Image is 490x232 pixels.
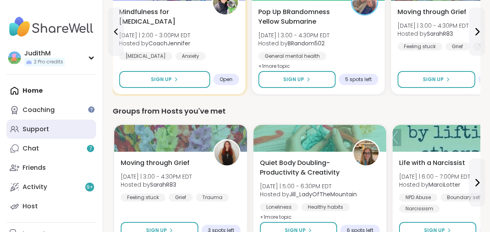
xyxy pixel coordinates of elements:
span: Sign Up [283,76,304,83]
img: JudithM [8,51,21,64]
b: SarahR83 [150,181,176,189]
span: Open [220,76,233,83]
span: Pop Up BRandomness Yellow Submarine [258,7,342,26]
div: Host [23,202,38,211]
div: Narcissism [399,205,440,213]
a: Activity9+ [6,177,96,197]
div: Feeling stuck [397,43,442,51]
button: Sign Up [397,71,475,88]
span: 9 + [86,184,93,191]
div: Coaching [23,106,55,114]
div: Trauma [196,193,229,201]
img: Jill_LadyOfTheMountain [354,140,379,165]
span: Quiet Body Doubling- Productivity & Creativity [260,158,344,177]
img: SarahR83 [214,140,239,165]
a: Coaching [6,100,96,120]
span: Hosted by [260,190,357,198]
span: Life with a Narcissist [399,158,465,168]
span: Hosted by [399,181,470,189]
span: Sign Up [423,76,444,83]
span: 5 spots left [345,76,372,83]
button: Sign Up [119,71,210,88]
span: Moving through Grief [397,7,466,17]
b: Jill_LadyOfTheMountain [289,190,357,198]
div: Chat [23,144,39,153]
div: Feeling stuck [121,193,165,201]
b: CoachJennifer [148,39,190,47]
span: [DATE] | 3:00 - 4:30PM EDT [397,22,469,30]
span: 7 [89,145,92,152]
div: Grief [169,193,193,201]
span: [DATE] | 2:00 - 3:00PM EDT [119,31,190,39]
div: JudithM [24,49,65,58]
a: Friends [6,158,96,177]
span: [DATE] | 6:00 - 7:00PM EDT [399,173,470,181]
span: Mindfulness for [MEDICAL_DATA] [119,7,203,26]
div: Grief [445,43,469,51]
span: [DATE] | 5:00 - 6:30PM EDT [260,182,357,190]
div: Loneliness [260,203,298,211]
div: Healthy habits [301,203,350,211]
span: Hosted by [121,181,192,189]
div: NPD Abuse [399,193,437,201]
span: 2 Pro credits [34,59,63,65]
span: Hosted by [397,30,469,38]
div: Activity [23,183,47,191]
b: MarciLotter [428,181,460,189]
button: Sign Up [258,71,336,88]
span: Hosted by [258,39,329,47]
span: Sign Up [151,76,172,83]
iframe: Spotlight [88,106,95,113]
span: Hosted by [119,39,190,47]
div: Anxiety [175,52,206,60]
a: Chat7 [6,139,96,158]
a: Support [6,120,96,139]
img: ShareWell Nav Logo [6,13,96,41]
b: BRandom502 [288,39,325,47]
b: SarahR83 [427,30,453,38]
div: Friends [23,163,46,172]
span: Moving through Grief [121,158,189,168]
a: Host [6,197,96,216]
div: Groups from Hosts you've met [113,106,480,117]
div: [MEDICAL_DATA] [119,52,172,60]
div: Support [23,125,49,134]
span: [DATE] | 3:00 - 4:30PM EDT [258,31,329,39]
div: General mental health [258,52,326,60]
span: [DATE] | 3:00 - 4:30PM EDT [121,173,192,181]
